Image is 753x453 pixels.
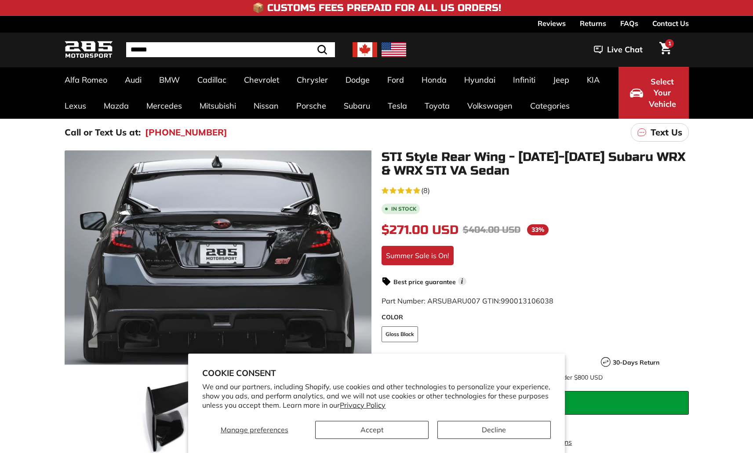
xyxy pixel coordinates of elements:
[458,277,466,285] span: i
[150,67,189,93] a: BMW
[378,67,413,93] a: Ford
[391,206,416,212] b: In stock
[382,223,458,237] span: $271.00 USD
[189,67,235,93] a: Cadillac
[245,93,287,119] a: Nissan
[65,126,141,139] p: Call or Text Us at:
[651,126,682,139] p: Text Us
[463,224,520,235] span: $404.00 USD
[379,93,416,119] a: Tesla
[138,93,191,119] a: Mercedes
[126,42,335,57] input: Search
[145,126,227,139] a: [PHONE_NUMBER]
[393,278,456,286] strong: Best price guarantee
[458,93,521,119] a: Volkswagen
[382,296,553,305] span: Part Number: ARSUBARU007 GTIN:
[382,150,689,178] h1: STI Style Rear Wing - [DATE]-[DATE] Subaru WRX & WRX STI VA Sedan
[648,76,677,110] span: Select Your Vehicle
[613,358,659,366] strong: 30-Days Return
[335,93,379,119] a: Subaru
[582,39,654,61] button: Live Chat
[421,185,430,196] span: (8)
[416,93,458,119] a: Toyota
[652,16,689,31] a: Contact Us
[607,44,643,55] span: Live Chat
[202,382,551,409] p: We and our partners, including Shopify, use cookies and other technologies to personalize your ex...
[288,67,337,93] a: Chrysler
[654,35,677,65] a: Cart
[340,401,386,409] a: Privacy Policy
[56,67,116,93] a: Alfa Romeo
[413,67,455,93] a: Honda
[668,40,671,47] span: 1
[337,67,378,93] a: Dodge
[521,93,578,119] a: Categories
[382,184,689,196] a: 4.6 rating (8 votes)
[287,93,335,119] a: Porsche
[252,3,501,13] h4: 📦 Customs Fees Prepaid for All US Orders!
[315,421,429,439] button: Accept
[382,313,689,322] label: COLOR
[631,123,689,142] a: Text Us
[504,67,544,93] a: Infiniti
[455,67,504,93] a: Hyundai
[191,93,245,119] a: Mitsubishi
[382,246,454,265] div: Summer Sale is On!
[202,421,306,439] button: Manage preferences
[437,421,551,439] button: Decline
[580,16,606,31] a: Returns
[202,368,551,378] h2: Cookie consent
[544,67,578,93] a: Jeep
[620,16,638,31] a: FAQs
[527,224,549,235] span: 33%
[235,67,288,93] a: Chevrolet
[618,67,689,119] button: Select Your Vehicle
[95,93,138,119] a: Mazda
[501,296,553,305] span: 990013106038
[221,425,288,434] span: Manage preferences
[538,16,566,31] a: Reviews
[116,67,150,93] a: Audi
[65,40,113,60] img: Logo_285_Motorsport_areodynamics_components
[578,67,608,93] a: KIA
[56,93,95,119] a: Lexus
